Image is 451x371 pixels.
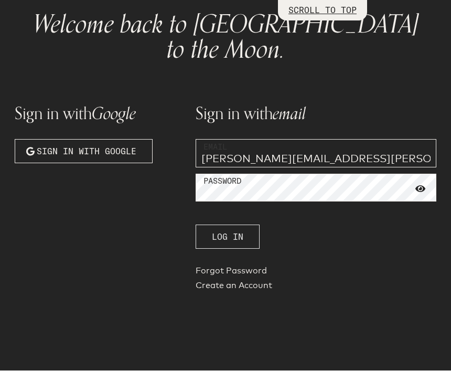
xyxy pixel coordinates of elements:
span: Log In [212,231,243,243]
p: SCROLL TO TOP [288,4,357,17]
a: Create an Account [196,281,436,295]
span: Google [92,101,136,128]
label: Password [203,176,241,188]
h1: Sign in with [196,105,436,123]
button: Log In [196,225,260,249]
span: email [273,101,306,128]
label: Email [203,142,227,154]
input: YOUR EMAIL [196,140,436,168]
h1: Sign in with [15,105,183,123]
a: Forgot Password [196,266,436,281]
button: Sign in with Google [15,140,153,164]
span: Sign in with Google [37,145,136,158]
h1: Welcome back to [GEOGRAPHIC_DATA] to the Moon. [23,13,428,63]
